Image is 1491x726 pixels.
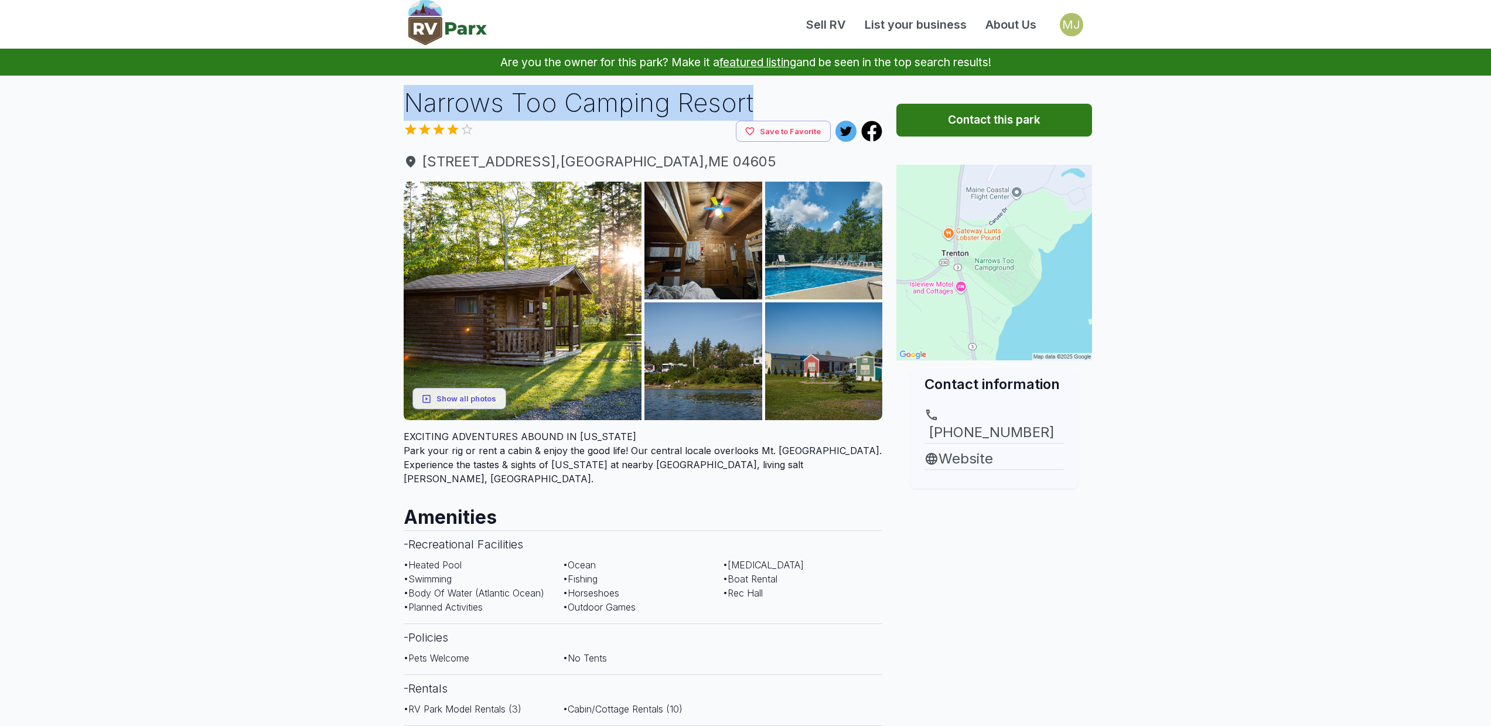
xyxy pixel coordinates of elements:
[404,623,883,651] h3: - Policies
[404,559,462,571] span: • Heated Pool
[765,302,883,420] img: AAcXr8opqrd79U6ty3wHRQ2IT8SITTDzMKm25tSTn9gD_RdoEHQXGkxbhx5xRLDov8masQREtQRgAKaroB03TMyFd64JYTWeJ...
[404,573,452,585] span: • Swimming
[404,601,483,613] span: • Planned Activities
[404,430,883,486] div: Park your rig or rent a cabin & enjoy the good life! Our central locale overlooks Mt. [GEOGRAPHIC...
[1060,13,1083,36] button: Open settings
[924,408,1064,443] a: [PHONE_NUMBER]
[404,495,883,530] h2: Amenities
[404,674,883,702] h3: - Rentals
[412,388,506,410] button: Show all photos
[404,652,469,664] span: • Pets Welcome
[736,121,831,142] button: Save to Favorite
[563,573,598,585] span: • Fishing
[1060,13,1083,36] div: MJ
[404,85,883,121] h1: Narrows Too Camping Resort
[404,703,521,715] span: • RV Park Model Rentals (3)
[563,652,607,664] span: • No Tents
[797,16,855,33] a: Sell RV
[563,587,619,599] span: • Horseshoes
[404,587,544,599] span: • Body Of Water (Atlantic Ocean)
[404,431,636,442] span: EXCITING ADVENTURES ABOUND IN [US_STATE]
[14,49,1477,76] p: Are you the owner for this park? Make it a and be seen in the top search results!
[719,55,796,69] a: featured listing
[404,182,642,420] img: AAcXr8rgtTSxE0xxbVMxi8enZPP8oPrjG9sFAVgaS3u-V0IUUnKoVBy1iPZdr-c3hxE9UXJwIi_peti3hHZ6kWLAaaoPhfSi7...
[723,559,804,571] span: • [MEDICAL_DATA]
[855,16,976,33] a: List your business
[723,587,763,599] span: • Rec Hall
[924,374,1064,394] h2: Contact information
[563,559,596,571] span: • Ocean
[404,151,883,172] a: [STREET_ADDRESS],[GEOGRAPHIC_DATA],ME 04605
[723,573,777,585] span: • Boat Rental
[976,16,1046,33] a: About Us
[924,448,1064,469] a: Website
[765,182,883,299] img: AAcXr8reyadodvCVtVSTjvYzTLbrdVrhQ4C2ehnaT39IJrorfMx7Wrb8GyzGT9SQ4cMSAPw42hqBxF8KEoKVga-Gx82Lzpnll...
[644,302,762,420] img: AAcXr8pKHJ6_JdcPP10vT-jT-GUiuOIxSwVPiqfq1OqKjF4zlMSd3B3Xc0QYahWsknze21SJHq2QJe-ELDOZb84gQUfAko3h9...
[896,165,1092,360] img: Map for Narrows Too Camping Resort
[563,703,683,715] span: • Cabin/Cottage Rentals (10)
[896,104,1092,137] button: Contact this park
[404,530,883,558] h3: - Recreational Facilities
[404,151,883,172] span: [STREET_ADDRESS] , [GEOGRAPHIC_DATA] , ME 04605
[563,601,636,613] span: • Outdoor Games
[644,182,762,299] img: AAcXr8pBa8czVEpQ-1luxCrzV4cxj_M7tz_VY6NhoHg2ORtoHdWMtOX4dlmfttTolnDCrsDb_vnQvH6CBP3F5AhgrUBTixIY6...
